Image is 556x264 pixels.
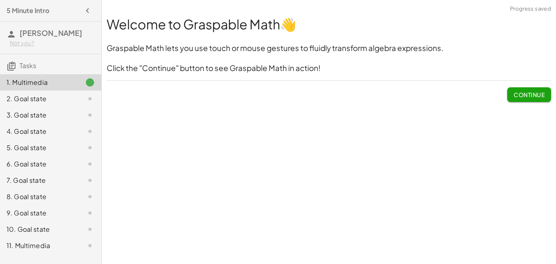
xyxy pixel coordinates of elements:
[107,15,551,33] h1: Welcome to Graspable Math
[85,159,95,169] i: Task not started.
[7,175,72,185] div: 7. Goal state
[7,192,72,202] div: 8. Goal state
[7,224,72,234] div: 10. Goal state
[510,5,551,13] span: Progress saved
[7,110,72,120] div: 3. Goal state
[7,143,72,153] div: 5. Goal state
[514,91,545,98] span: Continue
[85,192,95,202] i: Task not started.
[7,78,72,87] div: 1. Multimedia
[7,126,72,136] div: 4. Goal state
[85,175,95,185] i: Task not started.
[85,241,95,251] i: Task not started.
[7,208,72,218] div: 9. Goal state
[20,28,82,38] span: [PERSON_NAME]
[280,16,296,32] strong: 👋
[7,241,72,251] div: 11. Multimedia
[85,94,95,104] i: Task not started.
[85,224,95,234] i: Task not started.
[85,78,95,87] i: Task finished.
[507,87,551,102] button: Continue
[107,63,551,74] h3: Click the "Continue" button to see Graspable Math in action!
[7,159,72,169] div: 6. Goal state
[7,6,49,16] h4: 5 Minute Intro
[85,208,95,218] i: Task not started.
[7,94,72,104] div: 2. Goal state
[85,110,95,120] i: Task not started.
[10,39,95,47] div: Not you?
[85,143,95,153] i: Task not started.
[107,43,551,54] h3: Graspable Math lets you use touch or mouse gestures to fluidly transform algebra expressions.
[20,61,36,70] span: Tasks
[85,126,95,136] i: Task not started.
